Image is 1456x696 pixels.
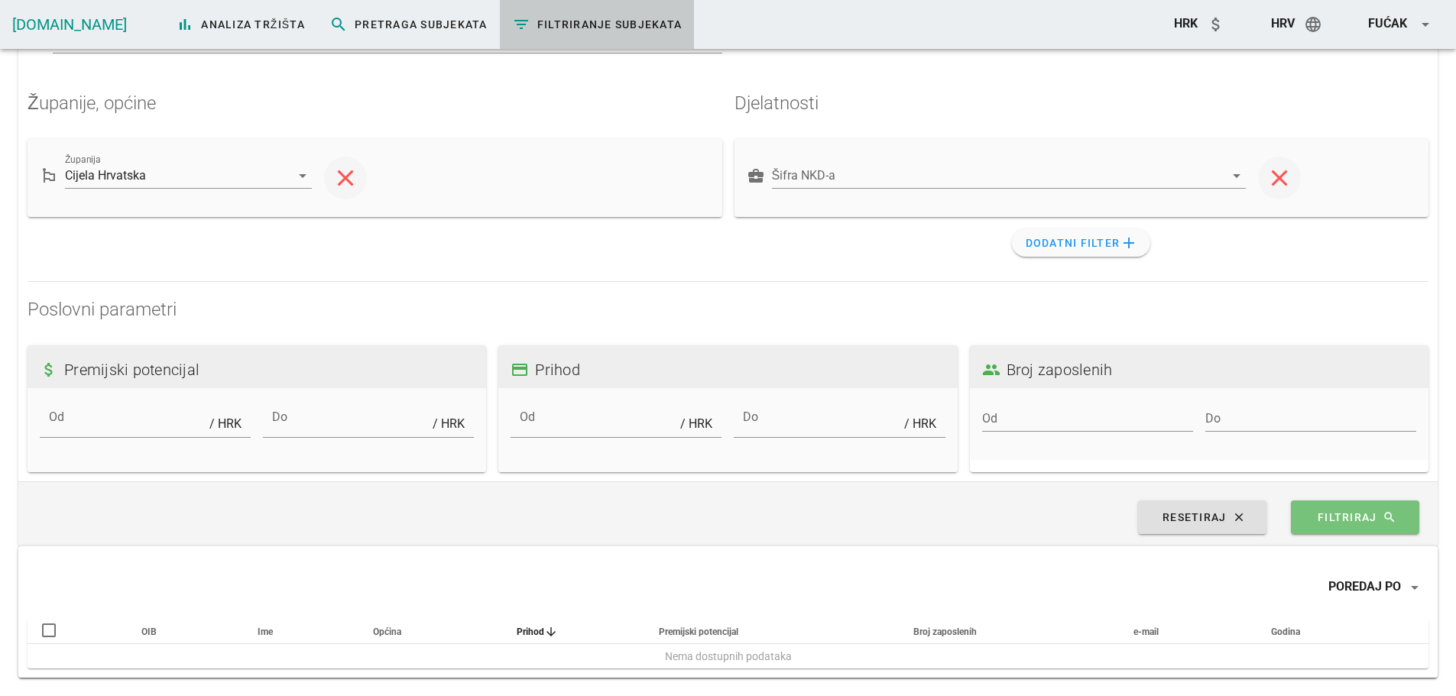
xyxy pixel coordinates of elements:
span: Premijski potencijal [64,358,199,382]
i: arrow_upward [544,626,558,638]
span: Poredaj po [1328,579,1401,594]
span: Dodatni filter [1024,234,1138,252]
th: e-mail: Not sorted. Activate to sort ascending. [1121,620,1259,644]
i: arrow_drop_down [1416,15,1435,34]
label: Županija [65,154,101,166]
span: Filtriranje subjekata [512,15,683,34]
button: Filtriraj [1291,500,1419,534]
i: search [329,15,348,34]
span: Prihod [535,358,580,382]
i: emoji_flags [40,167,58,185]
div: / HRK [430,416,465,432]
a: [DOMAIN_NAME] [12,15,127,34]
i: people [982,361,1000,379]
i: add [1120,234,1138,252]
i: attach_money [40,361,58,379]
span: Broj zaposlenih [1007,358,1113,382]
i: business_center [747,167,765,185]
i: bar_chart [176,15,194,34]
th: Broj zaposlenih: Not sorted. Activate to sort ascending. [901,620,1121,644]
i: arrow_drop_down [1227,167,1246,185]
button: Resetiraj [1138,500,1266,534]
span: Premijski potencijal [659,626,738,637]
th: Općina: Not sorted. Activate to sort ascending. [361,620,504,644]
span: HRK [1174,16,1198,31]
span: Resetiraj [1153,510,1252,524]
i: language [1304,15,1322,34]
div: / HRK [677,416,712,432]
i: clear [336,169,355,187]
th: OIB: Not sorted. Activate to sort ascending. [129,620,245,644]
label: Županije, općine [28,92,156,114]
th: Ime: Not sorted. Activate to sort ascending. [245,620,361,644]
span: Prihod [517,626,544,637]
span: Filtriraj [1306,510,1405,524]
i: payment [511,361,529,379]
i: arrow_drop_down [293,167,312,185]
i: search [1383,510,1396,524]
i: arrow_drop_down [1406,578,1424,597]
i: filter_list [512,15,530,34]
span: e-mail [1133,626,1159,637]
span: OIB [141,626,157,637]
td: Nema dostupnih podataka [28,644,1428,668]
th: Premijski potencijal: Not sorted. Activate to sort ascending. [647,620,901,644]
span: Godina [1271,626,1300,637]
label: Poslovni parametri [28,299,177,320]
span: Broj zaposlenih [913,626,977,637]
span: Ime [258,626,273,637]
th: Prihod: Sorted descending. Activate to remove sorting. [504,620,647,644]
i: clear [1232,510,1246,524]
span: Fućak [1368,16,1407,31]
span: hrv [1271,16,1295,31]
th: Godina: Not sorted. Activate to sort ascending. [1259,620,1404,644]
i: attach_money [1207,15,1225,34]
i: clear [1270,169,1289,187]
div: / HRK [901,416,936,432]
button: Dodatni filter [1012,229,1150,257]
span: Općina [373,626,401,637]
span: Analiza tržišta [176,15,305,34]
label: Djelatnosti [734,92,819,114]
span: Pretraga subjekata [329,15,488,34]
div: / HRK [206,416,242,432]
